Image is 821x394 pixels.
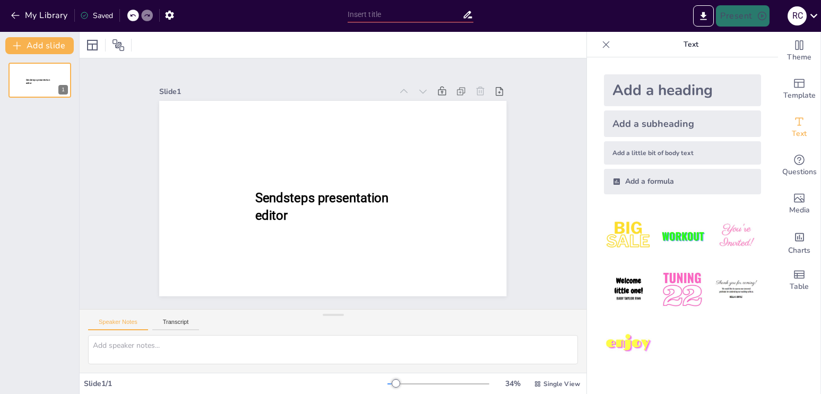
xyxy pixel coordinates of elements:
span: Table [790,281,809,293]
span: Template [783,90,816,101]
div: Add images, graphics, shapes or video [778,185,820,223]
button: Speaker Notes [88,319,148,330]
div: Slide 1 / 1 [84,379,387,389]
span: Single View [543,380,580,388]
button: Transcript [152,319,200,330]
span: Questions [782,166,817,178]
p: Text [615,32,767,57]
span: Text [792,128,807,140]
span: Charts [788,245,810,256]
span: Theme [787,52,811,63]
div: Add a heading [604,74,761,106]
span: Position [112,39,125,52]
img: 5.jpeg [658,265,707,314]
div: Add a formula [604,169,761,194]
div: 1 [58,85,68,95]
span: Sendsteps presentation editor [26,79,50,84]
button: Present [716,5,769,27]
span: Sendsteps presentation editor [255,191,389,223]
button: My Library [8,7,72,24]
button: Add slide [5,37,74,54]
img: 7.jpeg [604,319,653,369]
img: 2.jpeg [658,211,707,261]
div: Get real-time input from your audience [778,147,820,185]
div: Layout [84,37,101,54]
input: Insert title [348,7,463,22]
img: 4.jpeg [604,265,653,314]
button: Export to PowerPoint [693,5,714,27]
div: Slide 1 [159,87,392,97]
div: Saved [80,11,113,21]
div: Add a little bit of body text [604,141,761,165]
div: Add charts and graphs [778,223,820,261]
div: Add a table [778,261,820,299]
div: R C [788,6,807,25]
div: Add text boxes [778,108,820,147]
div: Sendsteps presentation editor1 [8,63,71,98]
div: Change the overall theme [778,32,820,70]
img: 3.jpeg [712,211,761,261]
span: Media [789,204,810,216]
img: 1.jpeg [604,211,653,261]
div: Add ready made slides [778,70,820,108]
img: 6.jpeg [712,265,761,314]
div: 34 % [500,379,525,389]
div: Add a subheading [604,110,761,137]
button: R C [788,5,807,27]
